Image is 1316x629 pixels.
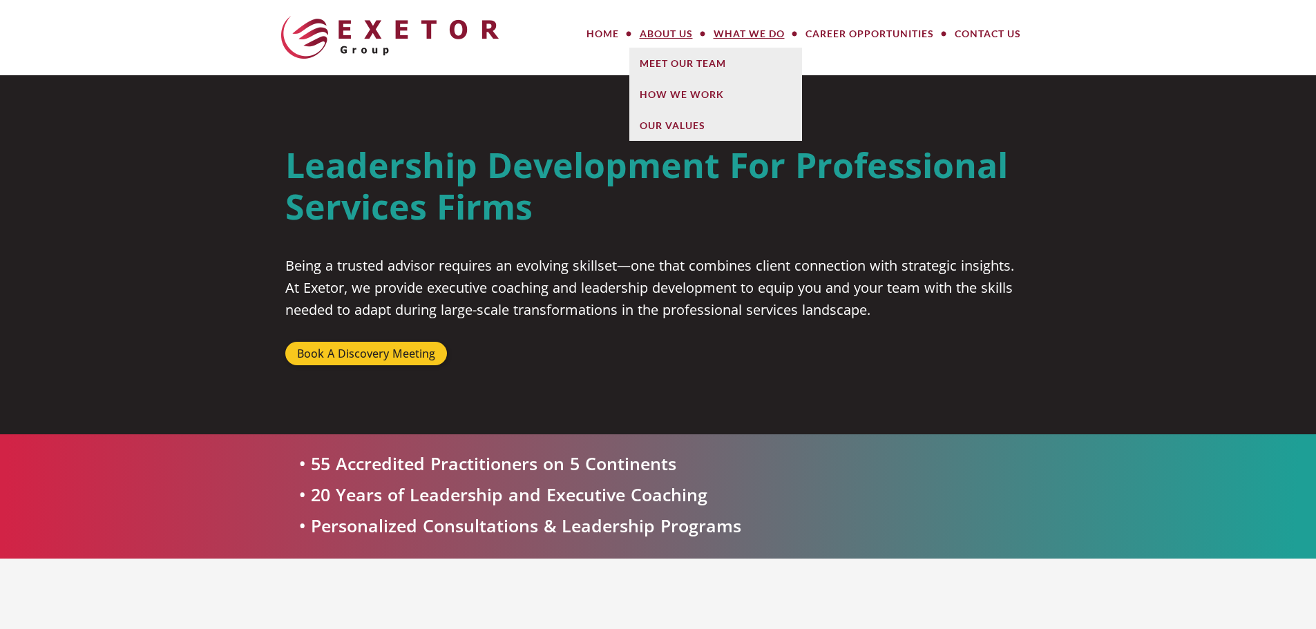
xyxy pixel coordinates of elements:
[299,448,741,541] div: • 55 Accredited Practitioners on 5 Continents • 20 Years of Leadership and Executive Coaching • P...
[576,20,629,48] a: Home
[629,20,703,48] a: About Us
[629,110,802,141] a: Our Values
[297,348,435,359] span: Book A Discovery Meeting
[703,20,795,48] a: What We Do
[285,144,1031,227] h1: Leadership Development for Professional Services Firms
[795,20,944,48] a: Career Opportunities
[629,79,802,110] a: How We Work
[285,255,1031,321] div: Being a trusted advisor requires an evolving skillset—one that combines client connection with st...
[285,342,447,365] a: Book A Discovery Meeting
[281,16,499,59] img: The Exetor Group
[629,48,802,79] a: Meet Our Team
[944,20,1031,48] a: Contact Us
